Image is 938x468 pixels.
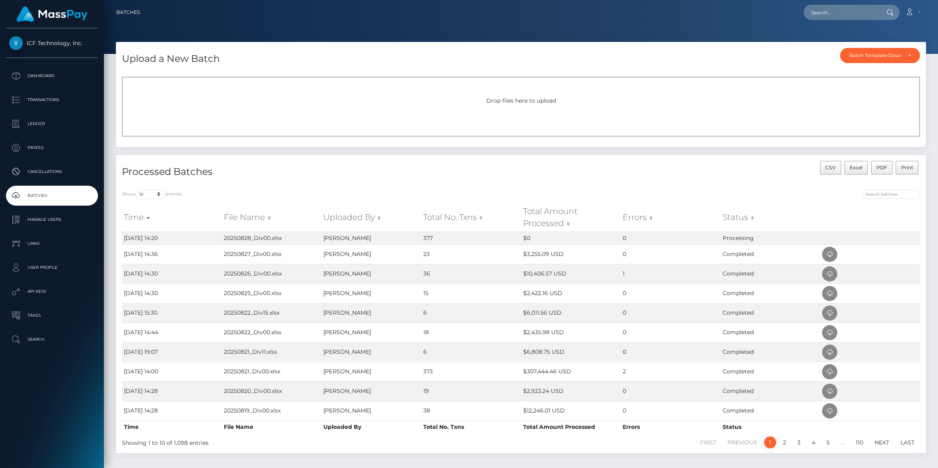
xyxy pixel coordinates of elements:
td: [DATE] 14:28 [122,381,222,401]
td: $2,923.24 USD [521,381,621,401]
p: Links [9,238,95,250]
td: 0 [621,323,721,342]
td: 38 [421,401,521,420]
td: 20250826_Div00.xlsx [222,264,322,284]
td: $6,011.56 USD [521,303,621,323]
td: 0 [621,401,721,420]
span: Excel [850,165,862,171]
a: 5 [822,436,834,448]
td: Completed [721,323,821,342]
h4: Upload a New Batch [122,52,220,66]
td: 0 [621,303,721,323]
td: [PERSON_NAME] [321,323,421,342]
td: 20250822_Div00.xlsx [222,323,322,342]
a: Manage Users [6,210,98,230]
td: $2,422.16 USD [521,284,621,303]
a: Last [896,436,919,448]
td: [DATE] 15:30 [122,303,222,323]
span: ICF Technology, Inc. [6,40,98,47]
a: Search [6,329,98,349]
td: 0 [621,244,721,264]
td: [DATE] 19:07 [122,342,222,362]
td: 6 [421,342,521,362]
a: Cancellations [6,162,98,182]
th: File Name [222,420,322,433]
td: $12,246.01 USD [521,401,621,420]
p: Ledger [9,118,95,130]
td: [DATE] 14:30 [122,284,222,303]
th: Uploaded By [321,420,421,433]
td: 6 [421,303,521,323]
a: 3 [793,436,805,448]
p: User Profile [9,262,95,274]
td: 19 [421,381,521,401]
button: Batch Template Download [840,48,920,63]
td: [PERSON_NAME] [321,232,421,244]
a: API Keys [6,282,98,301]
td: 373 [421,362,521,381]
td: 377 [421,232,521,244]
a: Batches [6,186,98,206]
p: Payees [9,142,95,154]
td: [DATE] 14:30 [122,264,222,284]
p: API Keys [9,286,95,297]
td: Completed [721,342,821,362]
td: Completed [721,381,821,401]
th: File Name: activate to sort column ascending [222,203,322,232]
th: Total No. Txns [421,420,521,433]
a: 4 [807,436,820,448]
td: 18 [421,323,521,342]
th: Total No. Txns: activate to sort column ascending [421,203,521,232]
th: Status [721,420,821,433]
a: Links [6,234,98,254]
th: Time [122,420,222,433]
td: 23 [421,244,521,264]
td: Completed [721,264,821,284]
button: PDF [871,161,893,175]
a: Next [870,436,894,448]
h4: Processed Batches [122,165,515,179]
td: [DATE] 14:44 [122,323,222,342]
td: 0 [621,232,721,244]
img: MassPay Logo [16,6,88,22]
td: 20250827_Div00.xlsx [222,244,322,264]
td: [PERSON_NAME] [321,284,421,303]
td: Completed [721,284,821,303]
th: Errors [621,420,721,433]
td: 20250819_Div00.xlsx [222,401,322,420]
p: Taxes [9,309,95,321]
span: Print [901,165,913,171]
td: [PERSON_NAME] [321,342,421,362]
th: Time: activate to sort column ascending [122,203,222,232]
p: Dashboard [9,70,95,82]
a: Taxes [6,305,98,325]
input: Search batches [862,190,920,199]
td: $307,444.46 USD [521,362,621,381]
a: 110 [851,436,868,448]
td: $10,406.57 USD [521,264,621,284]
label: Show entries [122,190,182,199]
td: 0 [621,284,721,303]
td: 20250821_Div11.xlsx [222,342,322,362]
td: 15 [421,284,521,303]
td: $3,255.09 USD [521,244,621,264]
th: Status: activate to sort column ascending [721,203,821,232]
th: Total Amount Processed [521,420,621,433]
button: Print [896,161,918,175]
td: [PERSON_NAME] [321,264,421,284]
td: [PERSON_NAME] [321,244,421,264]
td: 20250828_Div00.xlsx [222,232,322,244]
td: [DATE] 14:28 [122,401,222,420]
td: 36 [421,264,521,284]
a: Ledger [6,114,98,134]
td: 1 [621,264,721,284]
td: 20250825_Div00.xlsx [222,284,322,303]
button: Excel [844,161,868,175]
div: Showing 1 to 10 of 1,098 entries [122,436,448,447]
th: Errors: activate to sort column ascending [621,203,721,232]
p: Cancellations [9,166,95,178]
td: Completed [721,303,821,323]
p: Batches [9,190,95,202]
p: Search [9,333,95,345]
td: 0 [621,381,721,401]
